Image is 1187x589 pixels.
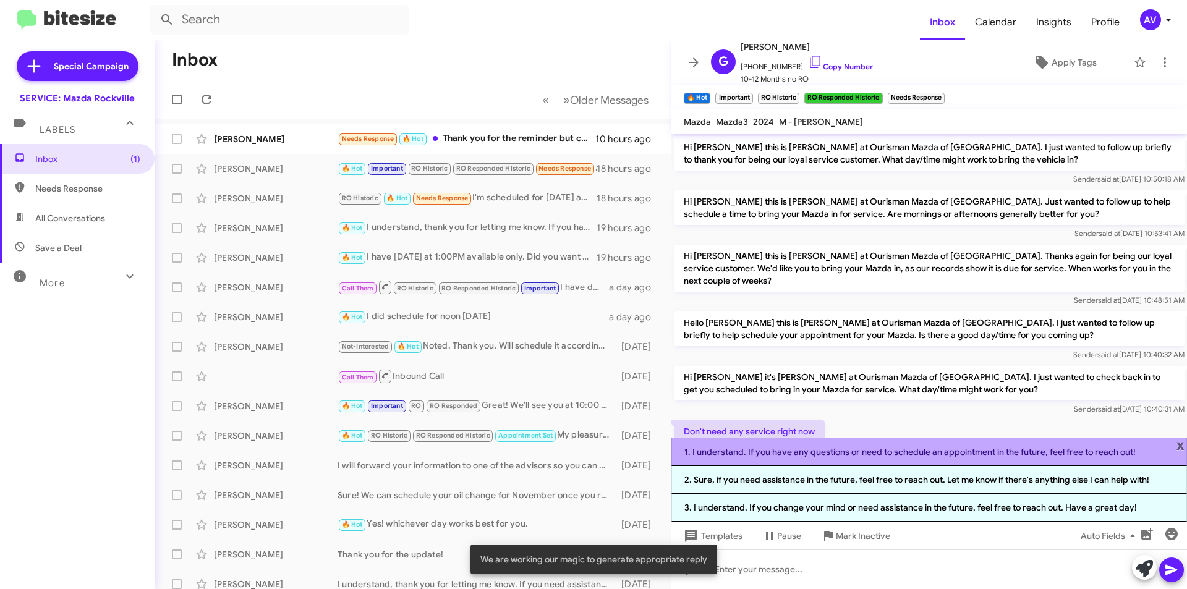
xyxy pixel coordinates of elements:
span: 10-12 Months no RO [741,73,873,85]
div: Thank you for the update! [338,548,615,561]
span: 🔥 Hot [342,253,363,261]
p: Hi [PERSON_NAME] this is [PERSON_NAME] at Ourisman Mazda of [GEOGRAPHIC_DATA]. Thanks again for b... [674,245,1185,292]
span: 🔥 Hot [342,313,363,321]
div: Noted. Thank you. Will schedule it accordingly [338,339,615,354]
p: Hi [PERSON_NAME] this is [PERSON_NAME] at Ourisman Mazda of [GEOGRAPHIC_DATA]. I just wanted to f... [674,136,1185,171]
div: AV [1140,9,1161,30]
input: Search [150,5,409,35]
div: 19 hours ago [597,222,661,234]
div: [PERSON_NAME] [214,133,338,145]
div: I understand, thank you for letting me know. If you have any future needs or questions about your... [338,221,597,235]
div: Yes! whichever day works best for you. [338,517,615,532]
small: 🔥 Hot [684,93,710,104]
span: 🔥 Hot [342,224,363,232]
div: 19 hours ago [597,252,661,264]
div: [PERSON_NAME] [214,519,338,531]
li: 3. I understand. If you change your mind or need assistance in the future, feel free to reach out... [671,494,1187,522]
button: Previous [535,87,556,112]
span: All Conversations [35,212,105,224]
button: Apply Tags [1001,51,1128,74]
button: Next [556,87,656,112]
div: [PERSON_NAME] [214,341,338,353]
span: RO Historic [371,431,407,439]
span: RO Responded Historic [441,284,516,292]
span: Templates [681,525,742,547]
div: 10 hours ago [595,133,661,145]
div: [DATE] [615,519,661,531]
div: [DATE] [615,489,661,501]
div: [DATE] [615,370,661,383]
button: AV [1130,9,1173,30]
span: Sender [DATE] 10:48:51 AM [1074,295,1185,305]
span: said at [1099,229,1120,238]
a: Special Campaign [17,51,138,81]
button: Auto Fields [1071,525,1150,547]
span: Appointment Set [498,431,553,439]
div: [PERSON_NAME] [214,281,338,294]
button: Pause [752,525,811,547]
span: Save a Deal [35,242,82,254]
p: Hi [PERSON_NAME] this is [PERSON_NAME] at Ourisman Mazda of [GEOGRAPHIC_DATA]. Just wanted to fol... [674,190,1185,225]
span: Mazda [684,116,711,127]
span: Apply Tags [1052,51,1097,74]
span: Mark Inactive [836,525,890,547]
span: [PHONE_NUMBER] [741,54,873,73]
a: Inbox [920,4,965,40]
div: [PERSON_NAME] [214,489,338,501]
div: I have done the service due to tire issue this time. [338,279,609,295]
div: My pleasure! [338,428,615,443]
div: [DATE] [615,341,661,353]
div: Sure! We can schedule your oil change for November once you reach 5K miles. Have a great day! [338,489,615,501]
span: 🔥 Hot [402,135,423,143]
span: RO Responded [430,402,477,410]
span: x [1176,438,1185,452]
span: Needs Response [35,182,140,195]
span: 🔥 Hot [386,194,407,202]
span: Labels [40,124,75,135]
span: Mazda3 [716,116,748,127]
a: Insights [1026,4,1081,40]
span: 🔥 Hot [398,342,419,350]
span: Inbox [35,153,140,165]
span: RO Responded Historic [416,431,490,439]
div: [PERSON_NAME] [214,163,338,175]
button: Mark Inactive [811,525,900,547]
span: Sender [DATE] 10:50:18 AM [1073,174,1185,184]
span: Sender [DATE] 10:40:32 AM [1073,350,1185,359]
span: RO [411,402,421,410]
span: 🔥 Hot [342,520,363,528]
small: Needs Response [888,93,945,104]
span: G [718,52,728,72]
div: [PERSON_NAME] [214,400,338,412]
div: [PERSON_NAME] [214,430,338,442]
div: [DATE] [615,459,661,472]
small: RO Historic [758,93,799,104]
div: SERVICE: Mazda Rockville [20,92,135,104]
a: Profile [1081,4,1130,40]
span: We are working our magic to generate appropriate reply [480,553,707,566]
span: Older Messages [570,93,649,107]
span: Special Campaign [54,60,129,72]
div: I did schedule for noon [DATE] [338,310,609,324]
span: said at [1098,404,1120,413]
span: » [563,92,570,108]
p: Hello [PERSON_NAME] this is [PERSON_NAME] at Ourisman Mazda of [GEOGRAPHIC_DATA]. I just wanted t... [674,311,1185,346]
span: 🔥 Hot [342,431,363,439]
div: Great! We’ll see you at 10:00 AM. Thank you! [338,399,615,413]
span: Pause [777,525,801,547]
span: said at [1097,174,1119,184]
div: [PERSON_NAME] [214,192,338,205]
div: Inbound Call [338,368,615,384]
div: [PERSON_NAME] [214,252,338,264]
span: RO Historic [411,164,448,172]
span: said at [1098,295,1120,305]
span: Auto Fields [1081,525,1140,547]
span: M - [PERSON_NAME] [779,116,863,127]
a: Calendar [965,4,1026,40]
span: Sender [DATE] 10:53:41 AM [1074,229,1185,238]
div: 18 hours ago [597,163,661,175]
div: [PERSON_NAME] [214,459,338,472]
